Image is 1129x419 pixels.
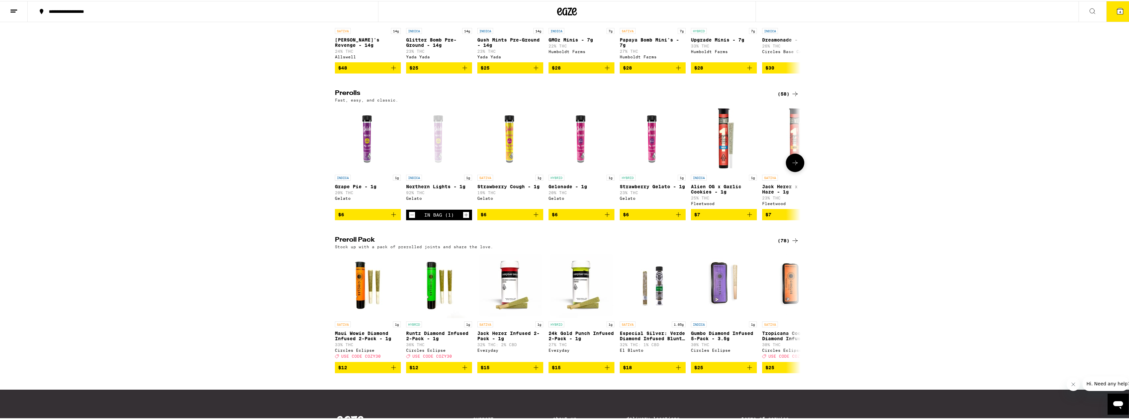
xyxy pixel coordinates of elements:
span: USE CODE COZY30 [768,353,808,358]
span: Hi. Need any help? [4,5,47,10]
button: Add to bag [406,61,472,73]
span: $28 [552,64,561,70]
span: $30 [765,64,774,70]
img: Circles Eclipse - Runtz Diamond Infused 2-Pack - 1g [406,251,472,317]
span: $15 [481,364,490,369]
button: Add to bag [549,208,614,219]
button: Add to bag [691,61,757,73]
img: El Blunto - Especial Silver: Verde Diamond Infused Blunt - 1.65g [620,251,686,317]
p: SATIVA [477,174,493,180]
p: 1g [535,174,543,180]
p: 25% THC [691,195,757,199]
p: HYBRID [620,174,636,180]
iframe: Message from company [1083,375,1129,390]
div: El Blunto [620,347,686,351]
img: Fleetwood - Alien OG x Garlic Cookies - 1g [691,105,757,170]
p: Dreamonade - 7g [762,36,828,42]
img: Fleetwood - Jack Herer x Blueberry Haze - 1g [762,105,828,170]
h2: Prerolls [335,89,767,97]
p: 1g [464,320,472,326]
button: Add to bag [620,208,686,219]
p: SATIVA [620,320,636,326]
img: Gelato - Grape Pie - 1g [335,105,401,170]
p: Jack Herer x Blueberry Haze - 1g [762,183,828,194]
p: 20% THC [335,190,401,194]
a: Open page for Tropicana Cookies Diamond Infused 5-Pack - 3.5g from Circles Eclipse [762,251,828,361]
img: Gelato - Gelonade - 1g [549,105,614,170]
p: 1g [393,320,401,326]
p: INDICA [406,27,422,33]
p: 14g [462,27,472,33]
iframe: Close message [1067,377,1080,390]
a: Open page for Gelonade - 1g from Gelato [549,105,614,208]
button: Add to bag [620,361,686,372]
span: $6 [623,211,629,216]
div: Gelato [477,195,543,199]
p: [PERSON_NAME]'s Revenge - 14g [335,36,401,47]
p: Northern Lights - 1g [406,183,472,188]
button: Add to bag [762,361,828,372]
img: Gelato - Strawberry Cough - 1g [477,105,543,170]
div: Everyday [549,347,614,351]
p: 1.65g [672,320,686,326]
div: Gelato [549,195,614,199]
div: (58) [778,89,799,97]
button: Add to bag [335,208,401,219]
p: 22% THC [549,43,614,47]
p: 1g [607,174,614,180]
p: INDICA [762,27,778,33]
span: $6 [338,211,344,216]
div: Gelato [406,195,472,199]
a: (78) [778,236,799,244]
p: INDICA [477,27,493,33]
img: Everyday - Jack Herer Infused 2-Pack - 1g [477,251,543,317]
a: Open page for 24k Gold Punch Infused 2-Pack - 1g from Everyday [549,251,614,361]
p: 32% THC: 2% CBD [477,342,543,346]
div: Yada Yada [406,54,472,58]
p: Papaya Bomb Mini's - 7g [620,36,686,47]
p: 7g [678,27,686,33]
p: Strawberry Cough - 1g [477,183,543,188]
div: Everyday [477,347,543,351]
button: Add to bag [762,208,828,219]
p: Strawberry Gelato - 1g [620,183,686,188]
span: $6 [552,211,558,216]
span: $15 [552,364,561,369]
span: $25 [409,64,418,70]
div: Allswell [335,54,401,58]
p: SATIVA [477,320,493,326]
p: SATIVA [335,320,351,326]
span: $48 [338,64,347,70]
a: Open page for Jack Herer Infused 2-Pack - 1g from Everyday [477,251,543,361]
p: 7g [607,27,614,33]
span: USE CODE COZY30 [341,353,381,358]
p: 7g [749,27,757,33]
button: Add to bag [406,361,472,372]
p: 23% THC [762,195,828,199]
p: Alien OG x Garlic Cookies - 1g [691,183,757,194]
div: Yada Yada [477,54,543,58]
a: Open page for Strawberry Gelato - 1g from Gelato [620,105,686,208]
p: 1g [393,174,401,180]
span: $6 [481,211,487,216]
span: $25 [481,64,490,70]
span: $7 [765,211,771,216]
p: Grape Pie - 1g [335,183,401,188]
p: 33% THC [691,43,757,47]
p: Glitter Bomb Pre-Ground - 14g [406,36,472,47]
p: 19% THC [477,190,543,194]
div: Gelato [620,195,686,199]
p: 27% THC [549,342,614,346]
p: 1g [749,174,757,180]
img: Gelato - Strawberry Gelato - 1g [620,105,686,170]
p: 14g [533,27,543,33]
button: Add to bag [620,61,686,73]
p: GMOz Minis - 7g [549,36,614,42]
span: USE CODE COZY30 [412,353,452,358]
p: HYBRID [549,174,564,180]
p: 24k Gold Punch Infused 2-Pack - 1g [549,330,614,340]
p: 24% THC [335,48,401,52]
a: Open page for Gumbo Diamond Infused 5-Pack - 3.5g from Circles Eclipse [691,251,757,361]
span: $28 [694,64,703,70]
a: Open page for Alien OG x Garlic Cookies - 1g from Fleetwood [691,105,757,208]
